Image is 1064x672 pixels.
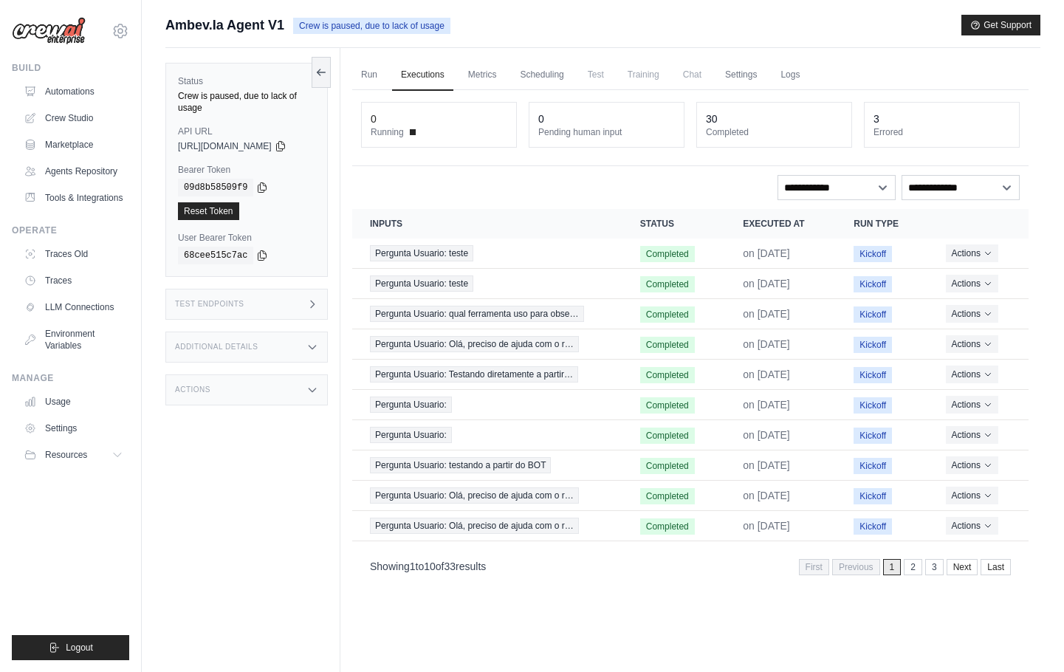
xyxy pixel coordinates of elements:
[18,160,129,183] a: Agents Repository
[178,140,272,152] span: [URL][DOMAIN_NAME]
[946,456,998,474] button: Actions for execution
[854,518,892,535] span: Kickoff
[904,559,922,575] a: 2
[370,397,452,413] span: Pergunta Usuario:
[743,308,790,320] time: September 16, 2025 at 14:12 GMT-3
[854,246,892,262] span: Kickoff
[175,385,210,394] h3: Actions
[883,559,902,575] span: 1
[946,517,998,535] button: Actions for execution
[352,547,1029,585] nav: Pagination
[370,457,551,473] span: Pergunta Usuario: testando a partir do BOT
[370,366,578,383] span: Pergunta Usuario: Testando diretamente a partir…
[178,202,239,220] a: Reset Token
[946,275,998,292] button: Actions for execution
[622,209,725,239] th: Status
[640,276,695,292] span: Completed
[370,306,605,322] a: View execution details for Pergunta Usuario
[18,269,129,292] a: Traces
[178,232,315,244] label: User Bearer Token
[45,449,87,461] span: Resources
[18,416,129,440] a: Settings
[640,306,695,323] span: Completed
[18,242,129,266] a: Traces Old
[18,186,129,210] a: Tools & Integrations
[854,428,892,444] span: Kickoff
[619,60,668,89] span: Training is not available until the deployment is complete
[640,367,695,383] span: Completed
[370,336,605,352] a: View execution details for Pergunta Usuario
[743,247,790,259] time: September 16, 2025 at 16:48 GMT-3
[854,276,892,292] span: Kickoff
[12,372,129,384] div: Manage
[459,60,506,91] a: Metrics
[12,224,129,236] div: Operate
[854,367,892,383] span: Kickoff
[352,209,1029,585] section: Crew executions table
[946,335,998,353] button: Actions for execution
[854,337,892,353] span: Kickoff
[836,209,927,239] th: Run Type
[946,426,998,444] button: Actions for execution
[854,488,892,504] span: Kickoff
[410,560,416,572] span: 1
[392,60,453,91] a: Executions
[66,642,93,654] span: Logout
[352,60,386,91] a: Run
[799,559,829,575] span: First
[370,518,579,534] span: Pergunta Usuario: Olá, preciso de ajuda com o r…
[743,338,790,350] time: September 16, 2025 at 13:40 GMT-3
[444,560,456,572] span: 33
[370,487,579,504] span: Pergunta Usuario: Olá, preciso de ajuda com o r…
[18,106,129,130] a: Crew Studio
[18,80,129,103] a: Automations
[538,126,675,138] dt: Pending human input
[424,560,436,572] span: 10
[12,635,129,660] button: Logout
[640,488,695,504] span: Completed
[854,306,892,323] span: Kickoff
[640,337,695,353] span: Completed
[743,490,790,501] time: September 15, 2025 at 19:01 GMT-3
[854,397,892,414] span: Kickoff
[370,487,605,504] a: View execution details for Pergunta Usuario
[352,209,622,239] th: Inputs
[371,112,377,126] div: 0
[178,164,315,176] label: Bearer Token
[674,60,710,89] span: Chat is not available until the deployment is complete
[18,295,129,319] a: LLM Connections
[18,443,129,467] button: Resources
[293,18,450,34] span: Crew is paused, due to lack of usage
[370,427,452,443] span: Pergunta Usuario:
[716,60,766,91] a: Settings
[370,245,473,261] span: Pergunta Usuario: teste
[640,458,695,474] span: Completed
[946,366,998,383] button: Actions for execution
[370,336,579,352] span: Pergunta Usuario: Olá, preciso de ajuda com o r…
[961,15,1040,35] button: Get Support
[18,322,129,357] a: Environment Variables
[743,399,790,411] time: September 15, 2025 at 19:10 GMT-3
[538,112,544,126] div: 0
[743,429,790,441] time: September 15, 2025 at 19:10 GMT-3
[854,458,892,474] span: Kickoff
[12,17,86,45] img: Logo
[743,368,790,380] time: September 15, 2025 at 19:10 GMT-3
[772,60,809,91] a: Logs
[178,179,253,196] code: 09d8b58509f9
[743,278,790,289] time: September 16, 2025 at 14:14 GMT-3
[175,300,244,309] h3: Test Endpoints
[370,275,605,292] a: View execution details for Pergunta Usuario
[178,126,315,137] label: API URL
[799,559,1011,575] nav: Pagination
[743,459,790,471] time: September 15, 2025 at 19:01 GMT-3
[370,397,605,413] a: View execution details for Pergunta Usuario
[743,520,790,532] time: September 15, 2025 at 19:00 GMT-3
[706,112,718,126] div: 30
[370,427,605,443] a: View execution details for Pergunta Usuario
[178,75,315,87] label: Status
[370,366,605,383] a: View execution details for Pergunta Usuario
[725,209,836,239] th: Executed at
[640,428,695,444] span: Completed
[18,133,129,157] a: Marketplace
